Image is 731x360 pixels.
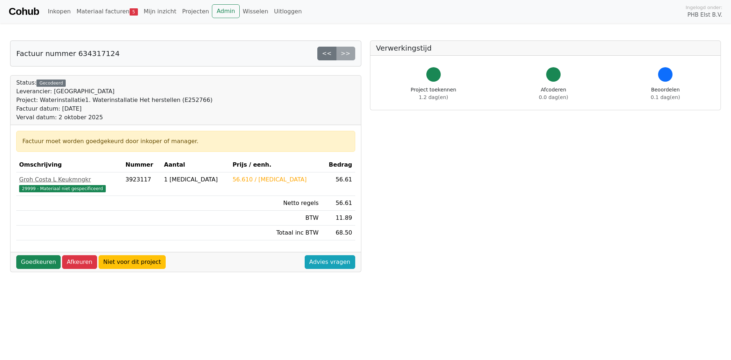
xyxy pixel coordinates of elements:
[16,255,61,269] a: Goedkeuren
[36,80,66,87] div: Gecodeerd
[179,4,212,19] a: Projecten
[230,158,322,172] th: Prijs / eenh.
[19,175,119,193] a: Groh Costa L Keukmngkr29999 - Materiaal niet gespecificeerd
[322,196,355,211] td: 56.61
[376,44,715,52] h5: Verwerkingstijd
[271,4,305,19] a: Uitloggen
[322,158,355,172] th: Bedrag
[232,175,319,184] div: 56.610 / [MEDICAL_DATA]
[322,226,355,240] td: 68.50
[45,4,73,19] a: Inkopen
[74,4,141,19] a: Materiaal facturen5
[539,86,568,101] div: Afcoderen
[19,185,106,192] span: 29999 - Materiaal niet gespecificeerd
[305,255,355,269] a: Advies vragen
[317,47,336,60] a: <<
[141,4,179,19] a: Mijn inzicht
[19,175,119,184] div: Groh Costa L Keukmngkr
[122,172,161,196] td: 3923117
[240,4,271,19] a: Wisselen
[161,158,230,172] th: Aantal
[16,104,213,113] div: Factuur datum: [DATE]
[122,158,161,172] th: Nummer
[164,175,227,184] div: 1 [MEDICAL_DATA]
[16,96,213,104] div: Project: Waterinstallatie1. Waterinstallatie Het herstellen (E252766)
[651,94,680,100] span: 0.1 dag(en)
[9,3,39,20] a: Cohub
[539,94,568,100] span: 0.0 dag(en)
[230,211,322,226] td: BTW
[322,172,355,196] td: 56.61
[212,4,240,18] a: Admin
[651,86,680,101] div: Beoordelen
[62,255,97,269] a: Afkeuren
[99,255,166,269] a: Niet voor dit project
[16,113,213,122] div: Verval datum: 2 oktober 2025
[16,87,213,96] div: Leverancier: [GEOGRAPHIC_DATA]
[230,226,322,240] td: Totaal inc BTW
[322,211,355,226] td: 11.89
[16,158,122,172] th: Omschrijving
[16,49,119,58] h5: Factuur nummer 634317124
[130,8,138,16] span: 5
[419,94,448,100] span: 1.2 dag(en)
[687,11,722,19] span: PHB Elst B.V.
[411,86,456,101] div: Project toekennen
[16,78,213,122] div: Status:
[22,137,349,146] div: Factuur moet worden goedgekeurd door inkoper of manager.
[230,196,322,211] td: Netto regels
[686,4,722,11] span: Ingelogd onder:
